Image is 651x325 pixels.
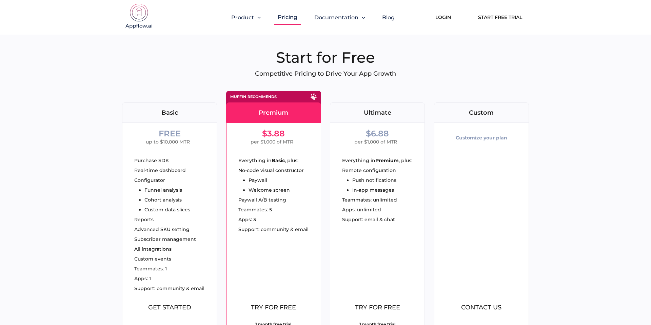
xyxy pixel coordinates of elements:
[355,304,400,311] span: Try for free
[122,3,156,31] img: appflow.ai-logo
[122,70,529,77] p: Competitive Pricing to Drive Your App Growth
[251,304,296,311] span: Try for free
[278,14,297,20] a: Pricing
[122,110,217,116] div: Basic
[434,110,529,116] div: Custom
[231,14,254,21] span: Product
[134,237,196,242] span: Subscriber management
[127,299,212,316] button: Get Started
[352,178,396,183] li: Push notifications
[342,158,425,163] div: Everything in , plus:
[238,197,286,202] span: Paywall A/B testing
[471,10,529,25] a: Start Free Trial
[425,10,461,25] a: Login
[231,14,261,21] button: Product
[354,138,397,146] span: per $1,000 of MTR
[134,256,171,261] span: Custom events
[251,138,293,146] span: per $1,000 of MTR
[134,158,169,163] span: Purchase SDK
[439,299,524,316] button: Contact us
[238,217,256,222] span: Apps: 3
[249,178,304,183] li: Paywall
[134,227,190,232] span: Advanced SKU setting
[134,217,154,222] span: Reports
[335,299,419,316] button: Try for free
[238,168,304,192] ul: No-code visual constructor
[122,48,529,66] h1: Start for Free
[456,130,507,146] div: Customize your plan
[230,95,277,99] div: Muffin recommends
[238,207,272,212] span: Teammates: 5
[352,188,396,192] li: In-app messages
[238,158,321,163] div: Everything in , plus:
[134,276,151,281] span: Apps: 1
[366,130,389,138] div: $6.88
[314,14,358,21] span: Documentation
[226,110,321,116] div: Premium
[272,158,285,163] strong: Basic
[342,168,396,192] ul: Remote configuration
[342,207,381,212] span: Apps: unlimited
[232,299,316,316] button: Try for free
[134,168,186,173] span: Real-time dashboard
[342,197,397,202] span: Teammates: unlimited
[382,14,395,21] a: Blog
[144,188,190,192] li: Funnel analysis
[375,158,399,163] strong: Premium
[144,197,190,202] li: Cohort analysis
[134,286,204,291] span: Support: community & email
[134,247,172,251] span: All integrations
[148,304,191,311] span: Get Started
[144,207,190,212] li: Custom data slices
[262,130,285,138] div: $3.88
[238,227,309,232] span: Support: community & email
[146,138,190,146] span: up to $10,000 MTR
[342,217,395,222] span: Support: email & chat
[159,130,181,138] div: FREE
[134,266,167,271] span: Teammates: 1
[134,178,190,212] ul: Configurator
[314,14,365,21] button: Documentation
[249,188,304,192] li: Welcome screen
[330,110,425,116] div: Ultimate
